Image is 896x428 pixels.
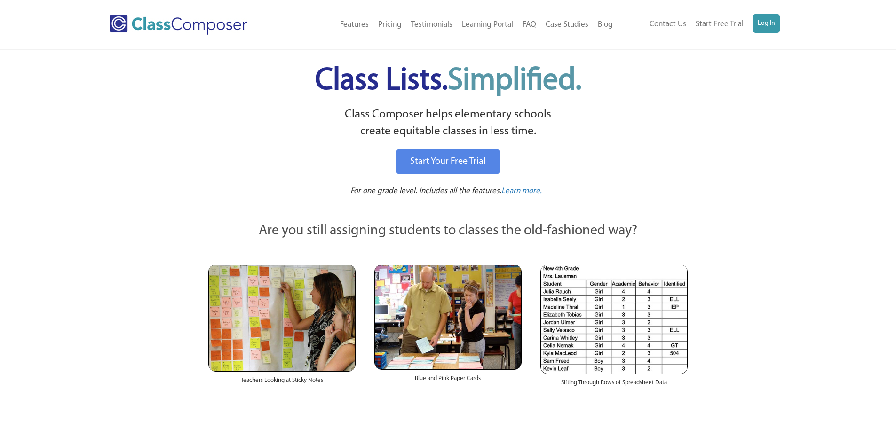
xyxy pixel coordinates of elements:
span: Start Your Free Trial [410,157,486,166]
a: FAQ [518,15,541,35]
div: Teachers Looking at Sticky Notes [208,372,356,394]
span: Simplified. [448,66,581,96]
a: Start Your Free Trial [396,149,500,174]
a: Learning Portal [457,15,518,35]
span: Class Lists. [315,66,581,96]
a: Blog [593,15,618,35]
p: Are you still assigning students to classes the old-fashioned way? [208,221,688,241]
nav: Header Menu [618,14,780,35]
div: Sifting Through Rows of Spreadsheet Data [540,374,688,397]
a: Case Studies [541,15,593,35]
p: Class Composer helps elementary schools create equitable classes in less time. [207,106,690,140]
a: Contact Us [645,14,691,35]
img: Class Composer [110,15,247,35]
nav: Header Menu [286,15,618,35]
a: Testimonials [406,15,457,35]
div: Blue and Pink Paper Cards [374,370,522,392]
a: Log In [753,14,780,33]
span: Learn more. [501,187,542,195]
img: Blue and Pink Paper Cards [374,265,522,369]
a: Start Free Trial [691,14,748,35]
img: Teachers Looking at Sticky Notes [208,265,356,372]
span: For one grade level. Includes all the features. [350,187,501,195]
a: Features [335,15,373,35]
a: Pricing [373,15,406,35]
a: Learn more. [501,186,542,197]
img: Spreadsheets [540,265,688,374]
